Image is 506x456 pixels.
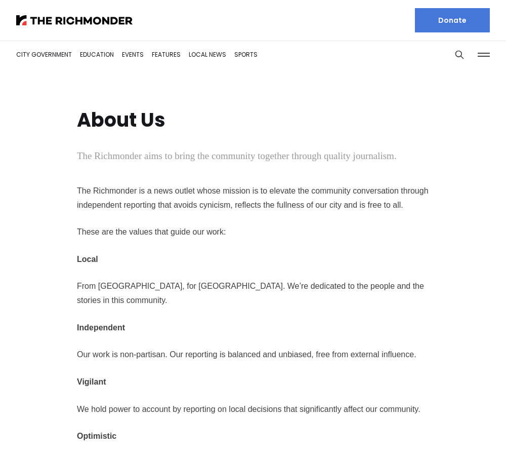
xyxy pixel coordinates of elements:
[77,149,397,164] p: The Richmonder aims to bring the community together through quality journalism.
[77,184,429,212] p: The Richmonder is a news outlet whose mission is to elevate the community conversation through in...
[16,15,133,25] img: The Richmonder
[77,402,429,416] p: We hold power to account by reporting on local decisions that significantly affect our community.
[77,323,125,332] strong: Independent
[122,50,144,59] a: Events
[452,47,467,62] button: Search this site
[415,8,490,32] a: Donate
[16,50,72,59] a: City Government
[77,225,429,239] p: These are the values that guide our work:
[80,50,114,59] a: Education
[152,50,181,59] a: Features
[77,279,429,308] p: From [GEOGRAPHIC_DATA], for [GEOGRAPHIC_DATA]. We’re dedicated to the people and the stories in t...
[77,255,98,263] strong: Local
[77,432,116,440] strong: Optimistic
[189,50,226,59] a: Local News
[77,109,165,131] h1: About Us
[234,50,258,59] a: Sports
[77,377,106,386] strong: Vigilant
[420,406,506,456] iframe: portal-trigger
[77,348,429,362] p: Our work is non-partisan. Our reporting is balanced and unbiased, free from external influence.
